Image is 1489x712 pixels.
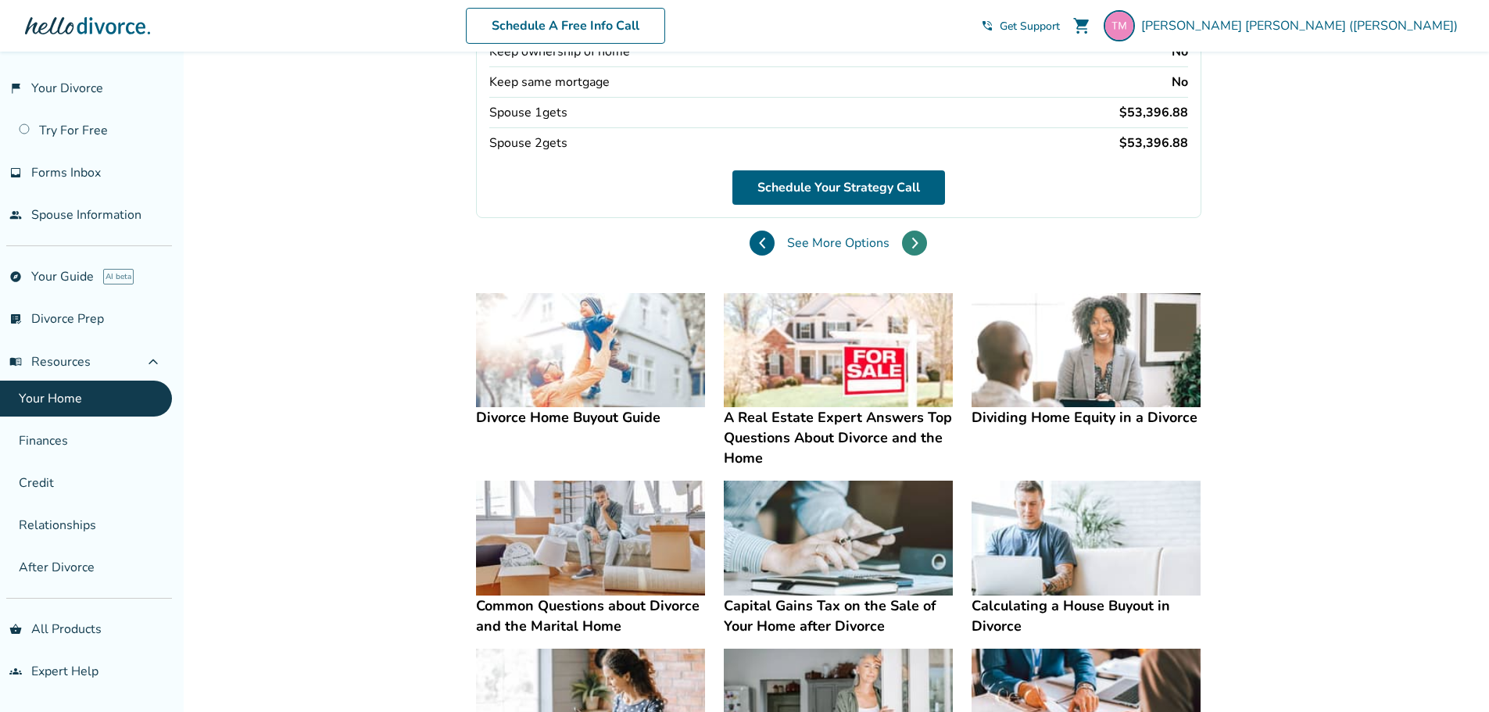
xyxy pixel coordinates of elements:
[476,407,705,428] h4: Divorce Home Buyout Guide
[1411,637,1489,712] iframe: Chat Widget
[972,407,1201,428] h4: Dividing Home Equity in a Divorce
[9,166,22,179] span: inbox
[476,481,705,596] img: Common Questions about Divorce and the Marital Home
[476,481,705,636] a: Common Questions about Divorce and the Marital HomeCommon Questions about Divorce and the Marital...
[981,19,1060,34] a: phone_in_talkGet Support
[31,164,101,181] span: Forms Inbox
[1172,73,1188,91] div: No
[476,293,705,428] a: Divorce Home Buyout GuideDivorce Home Buyout Guide
[9,270,22,283] span: explore
[1104,10,1135,41] img: tanya.m.metz@gmail.com
[724,293,953,469] a: A Real Estate Expert Answers Top Questions About Divorce and the HomeA Real Estate Expert Answers...
[9,313,22,325] span: list_alt_check
[1000,19,1060,34] span: Get Support
[9,353,91,370] span: Resources
[476,293,705,408] img: Divorce Home Buyout Guide
[1072,16,1091,35] span: shopping_cart
[103,269,134,284] span: AI beta
[972,481,1201,636] a: Calculating a House Buyout in DivorceCalculating a House Buyout in Divorce
[972,293,1201,408] img: Dividing Home Equity in a Divorce
[1119,104,1188,121] div: $53,396.88
[9,82,22,95] span: flag_2
[489,134,567,152] div: Spouse 2 gets
[787,234,889,252] span: See More Options
[489,73,610,91] div: Keep same mortgage
[732,170,945,205] a: Schedule Your Strategy Call
[724,596,953,636] h4: Capital Gains Tax on the Sale of Your Home after Divorce
[972,481,1201,596] img: Calculating a House Buyout in Divorce
[981,20,993,32] span: phone_in_talk
[144,352,163,371] span: expand_less
[972,596,1201,636] h4: Calculating a House Buyout in Divorce
[466,8,665,44] a: Schedule A Free Info Call
[1119,134,1188,152] div: $53,396.88
[9,209,22,221] span: people
[724,481,953,636] a: Capital Gains Tax on the Sale of Your Home after DivorceCapital Gains Tax on the Sale of Your Hom...
[1141,17,1464,34] span: [PERSON_NAME] [PERSON_NAME] ([PERSON_NAME])
[724,407,953,468] h4: A Real Estate Expert Answers Top Questions About Divorce and the Home
[9,665,22,678] span: groups
[724,481,953,596] img: Capital Gains Tax on the Sale of Your Home after Divorce
[9,356,22,368] span: menu_book
[9,623,22,635] span: shopping_basket
[724,293,953,408] img: A Real Estate Expert Answers Top Questions About Divorce and the Home
[972,293,1201,428] a: Dividing Home Equity in a DivorceDividing Home Equity in a Divorce
[489,104,567,121] div: Spouse 1 gets
[476,596,705,636] h4: Common Questions about Divorce and the Marital Home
